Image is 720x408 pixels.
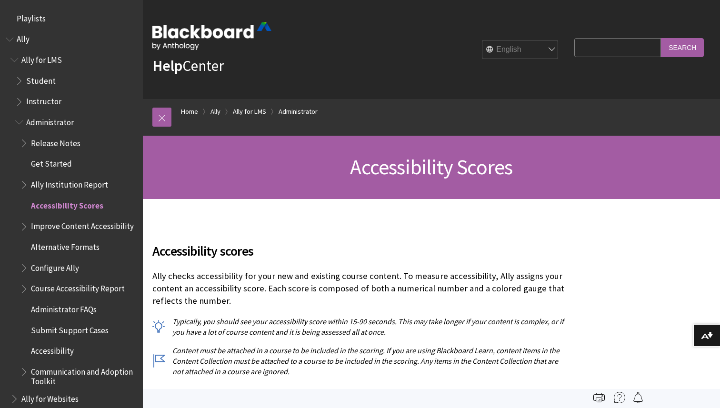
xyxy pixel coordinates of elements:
span: Submit Support Cases [31,322,109,335]
a: Administrator [279,106,318,118]
span: Accessibility Scores [31,198,103,210]
span: Ally [17,31,30,44]
span: Ally for LMS [21,52,62,65]
span: Playlists [17,10,46,23]
a: Ally for LMS [233,106,266,118]
span: Accessibility [31,343,74,356]
span: Accessibility Scores [350,154,512,180]
span: Student [26,73,56,86]
p: Ally checks accessibility for your new and existing course content. To measure accessibility, All... [152,270,570,308]
span: Alternative Formats [31,239,100,252]
img: Blackboard by Anthology [152,22,271,50]
img: More help [614,392,625,403]
span: Administrator FAQs [31,301,97,314]
p: Typically, you should see your accessibility score within 15-90 seconds. This may take longer if ... [152,316,570,338]
span: Accessibility scores [152,241,570,261]
a: Home [181,106,198,118]
nav: Book outline for Playlists [6,10,137,27]
span: Instructor [26,94,61,107]
input: Search [661,38,704,57]
span: Get Started [31,156,72,169]
p: Content must be attached in a course to be included in the scoring. If you are using Blackboard L... [152,345,570,377]
span: Release Notes [31,135,80,148]
span: Communication and Adoption Toolkit [31,364,136,386]
span: Improve Content Accessibility [31,219,134,231]
strong: Help [152,56,182,75]
img: Print [593,392,605,403]
a: HelpCenter [152,56,224,75]
span: Ally for Websites [21,391,79,404]
span: Course Accessibility Report [31,281,125,294]
img: Follow this page [632,392,644,403]
span: Administrator [26,114,74,127]
span: Configure Ally [31,260,79,273]
a: Ally [210,106,220,118]
nav: Book outline for Anthology Ally Help [6,31,137,407]
select: Site Language Selector [482,40,559,60]
span: Ally Institution Report [31,177,108,189]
